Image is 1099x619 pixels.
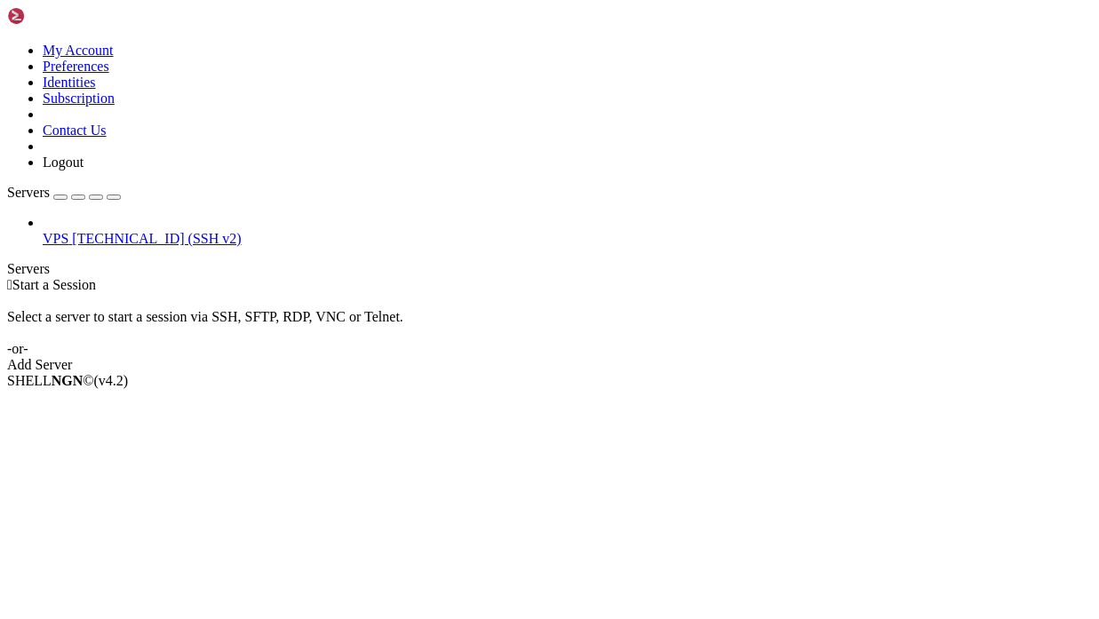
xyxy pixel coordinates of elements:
[12,277,96,292] span: Start a Session
[43,91,115,106] a: Subscription
[43,75,96,90] a: Identities
[72,231,241,246] span: [TECHNICAL_ID] (SSH v2)
[52,373,84,388] b: NGN
[7,293,1092,357] div: Select a server to start a session via SSH, SFTP, RDP, VNC or Telnet. -or-
[7,277,12,292] span: 
[7,185,50,200] span: Servers
[43,59,109,74] a: Preferences
[7,357,1092,373] div: Add Server
[43,123,107,138] a: Contact Us
[43,231,1092,247] a: VPS [TECHNICAL_ID] (SSH v2)
[43,215,1092,247] li: VPS [TECHNICAL_ID] (SSH v2)
[43,155,84,170] a: Logout
[94,373,129,388] span: 4.2.0
[7,185,121,200] a: Servers
[7,373,128,388] span: SHELL ©
[7,7,109,25] img: Shellngn
[7,261,1092,277] div: Servers
[43,43,114,58] a: My Account
[43,231,68,246] span: VPS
